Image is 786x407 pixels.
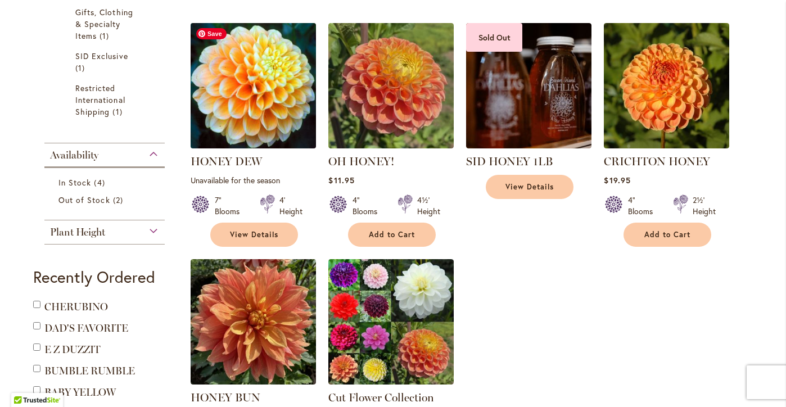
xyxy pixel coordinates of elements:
span: View Details [230,230,278,239]
a: Out of Stock 2 [58,194,153,206]
iframe: Launch Accessibility Center [8,367,40,399]
span: Add to Cart [644,230,690,239]
span: $19.95 [604,175,630,186]
a: CUT FLOWER COLLECTION [328,376,454,387]
div: 4" Blooms [353,195,384,217]
span: 1 [75,62,88,74]
a: HONEY BUN [191,391,260,404]
a: BUMBLE RUMBLE [44,365,135,377]
span: Restricted International Shipping [75,83,125,117]
a: SID HONEY 1LB Sold Out [466,140,591,151]
a: SID HONEY 1LB [466,155,553,168]
a: CRICHTON HONEY [604,155,710,168]
p: Unavailable for the season [191,175,316,186]
a: Gifts, Clothing &amp; Specialty Items [75,6,137,42]
a: In Stock 4 [58,177,153,188]
span: View Details [505,182,554,192]
a: Oh Honey! [328,140,454,151]
div: 4½' Height [417,195,440,217]
div: 2½' Height [693,195,716,217]
img: CRICHTON HONEY [604,23,729,148]
a: Honey Dew [191,140,316,151]
span: 1 [100,30,112,42]
a: CHERUBINO [44,301,108,313]
a: CRICHTON HONEY [604,140,729,151]
span: SID Exclusive [75,51,128,61]
a: Cut Flower Collection [328,391,434,404]
span: 1 [112,106,125,117]
span: Plant Height [50,226,105,238]
strong: Recently Ordered [33,266,155,287]
span: Availability [50,149,98,161]
img: Oh Honey! [328,23,454,148]
a: View Details [486,175,573,199]
div: Sold Out [466,23,522,52]
div: 7" Blooms [215,195,246,217]
span: Save [196,28,227,39]
a: Restricted International Shipping [75,82,137,117]
a: HONEY DEW [191,155,262,168]
a: E Z DUZZIT [44,343,101,356]
a: View Details [210,223,298,247]
a: SID Exclusive [75,50,137,74]
span: $11.95 [328,175,354,186]
div: 4' Height [279,195,302,217]
a: DAD'S FAVORITE [44,322,128,334]
span: 4 [94,177,107,188]
span: In Stock [58,177,91,188]
img: CUT FLOWER COLLECTION [328,259,454,385]
img: Honey Bun [191,259,316,385]
button: Add to Cart [624,223,711,247]
img: Honey Dew [188,20,319,151]
span: 2 [113,194,126,206]
img: SID HONEY 1LB [466,23,591,148]
span: Add to Cart [369,230,415,239]
a: Honey Bun [191,376,316,387]
span: Gifts, Clothing & Specialty Items [75,7,133,41]
a: BABY YELLOW [44,386,116,399]
div: 4" Blooms [628,195,659,217]
span: Out of Stock [58,195,110,205]
a: OH HONEY! [328,155,394,168]
button: Add to Cart [348,223,436,247]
